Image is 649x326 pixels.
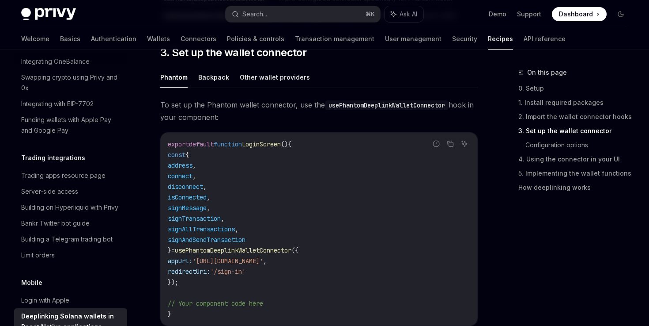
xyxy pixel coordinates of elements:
span: Ask AI [400,10,417,19]
div: Login with Apple [21,295,69,306]
span: , [207,193,210,201]
span: export [168,140,189,148]
span: appUrl: [168,257,192,265]
a: Limit orders [14,247,127,263]
div: Integrating with EIP-7702 [21,99,94,109]
span: const [168,151,185,159]
span: = [171,246,175,254]
span: On this page [527,67,567,78]
span: LoginScreen [242,140,281,148]
span: } [168,246,171,254]
div: Building on Hyperliquid with Privy [21,202,118,213]
a: Support [517,10,541,19]
span: 3. Set up the wallet connector [160,46,306,60]
a: Trading apps resource page [14,168,127,184]
a: How deeplinking works [518,180,635,195]
span: , [207,204,210,212]
div: Server-side access [21,186,78,197]
div: Swapping crypto using Privy and 0x [21,72,122,93]
span: signAllTransactions [168,225,235,233]
span: }); [168,278,178,286]
code: usePhantomDeeplinkWalletConnector [325,100,449,110]
span: redirectUri: [168,268,210,276]
div: Trading apps resource page [21,170,106,181]
a: Transaction management [295,28,374,50]
span: , [235,225,238,233]
h5: Trading integrations [21,153,85,163]
a: Authentication [91,28,136,50]
a: Building on Hyperliquid with Privy [14,199,127,215]
span: , [192,161,196,169]
button: Ask AI [385,6,423,22]
button: Search...⌘K [226,6,380,22]
span: usePhantomDeeplinkWalletConnector [175,246,291,254]
a: Server-side access [14,184,127,199]
span: , [192,172,196,180]
span: '/sign-in' [210,268,245,276]
button: Other wallet providers [240,67,310,88]
a: Login with Apple [14,292,127,308]
span: , [263,257,267,265]
span: To set up the Phantom wallet connector, use the hook in your component: [160,99,478,123]
a: User management [385,28,441,50]
span: signMessage [168,204,207,212]
span: } [168,310,171,318]
a: Recipes [488,28,513,50]
button: Phantom [160,67,188,88]
a: Bankr Twitter bot guide [14,215,127,231]
a: 3. Set up the wallet connector [518,124,635,138]
a: Funding wallets with Apple Pay and Google Pay [14,112,127,138]
button: Ask AI [459,138,470,150]
a: Swapping crypto using Privy and 0x [14,69,127,96]
span: address [168,161,192,169]
a: Basics [60,28,80,50]
span: , [221,215,224,222]
span: ⌘ K [366,11,375,18]
span: // Your component code here [168,299,263,307]
span: isConnected [168,193,207,201]
button: Toggle dark mode [614,7,628,21]
span: signAndSendTransaction [168,236,245,244]
a: Dashboard [552,7,607,21]
a: Welcome [21,28,49,50]
span: '[URL][DOMAIN_NAME]' [192,257,263,265]
span: default [189,140,214,148]
span: { [185,151,189,159]
span: () [281,140,288,148]
span: { [288,140,291,148]
a: Security [452,28,477,50]
span: ({ [291,246,298,254]
a: Wallets [147,28,170,50]
span: , [203,183,207,191]
a: Building a Telegram trading bot [14,231,127,247]
a: 0. Setup [518,81,635,96]
a: Connectors [181,28,216,50]
span: disconnect [168,183,203,191]
h5: Mobile [21,277,42,288]
a: 1. Install required packages [518,96,635,110]
a: Demo [489,10,506,19]
div: Limit orders [21,250,55,261]
button: Backpack [198,67,229,88]
a: Integrating with EIP-7702 [14,96,127,112]
a: 4. Using the connector in your UI [518,152,635,166]
span: connect [168,172,192,180]
button: Copy the contents from the code block [445,138,456,150]
a: Policies & controls [227,28,284,50]
span: signTransaction [168,215,221,222]
button: Report incorrect code [430,138,442,150]
a: 5. Implementing the wallet functions [518,166,635,180]
span: Dashboard [559,10,593,19]
div: Building a Telegram trading bot [21,234,113,245]
div: Bankr Twitter bot guide [21,218,90,229]
a: API reference [524,28,566,50]
div: Funding wallets with Apple Pay and Google Pay [21,115,122,136]
div: Search... [242,9,267,19]
img: dark logo [21,8,76,20]
span: function [214,140,242,148]
a: 2. Import the wallet connector hooks [518,110,635,124]
a: Configuration options [525,138,635,152]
